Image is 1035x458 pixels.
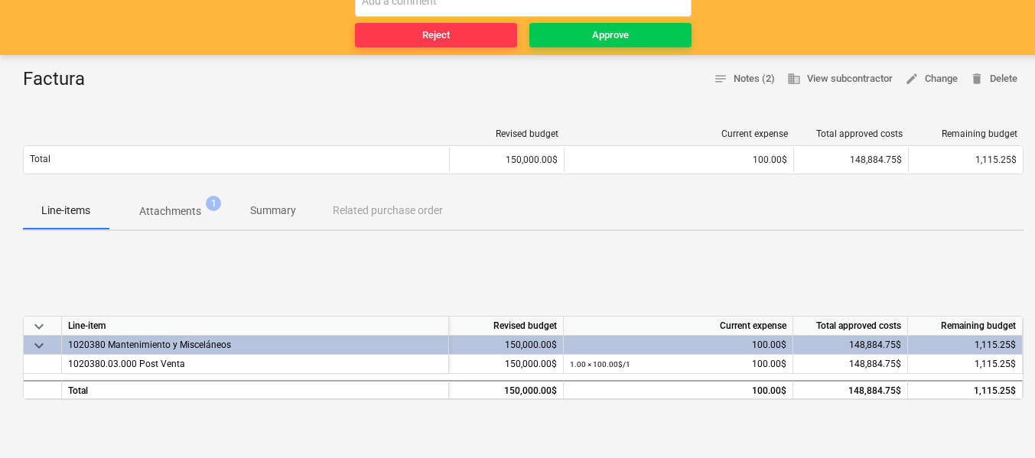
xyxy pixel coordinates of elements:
[41,203,90,219] p: Line-items
[975,154,1017,165] span: 1,115.25$
[800,128,903,139] div: Total approved costs
[30,317,48,336] span: keyboard_arrow_down
[975,359,1016,369] span: 1,115.25$
[449,317,564,336] div: Revised budget
[68,336,442,354] div: 1020380 Mantenimiento y Misceláneos
[915,128,1017,139] div: Remaining budget
[708,67,781,91] button: Notes (2)
[714,72,727,86] span: notes
[908,380,1023,399] div: 1,115.25$
[30,153,50,166] p: Total
[959,385,1035,458] iframe: Chat Widget
[714,70,775,88] span: Notes (2)
[571,128,788,139] div: Current expense
[849,359,901,369] span: 148,884.75$
[62,317,449,336] div: Line-item
[793,380,908,399] div: 148,884.75$
[571,154,787,165] div: 100.00$
[787,70,893,88] span: View subcontractor
[449,380,564,399] div: 150,000.00$
[793,336,908,355] div: 148,884.75$
[781,67,899,91] button: View subcontractor
[449,336,564,355] div: 150,000.00$
[905,72,919,86] span: edit
[564,317,793,336] div: Current expense
[570,355,786,374] div: 100.00$
[422,27,450,44] div: Reject
[964,67,1024,91] button: Delete
[970,70,1017,88] span: Delete
[456,128,558,139] div: Revised budget
[908,336,1023,355] div: 1,115.25$
[355,23,517,47] button: Reject
[139,203,201,219] p: Attachments
[793,148,908,172] div: 148,884.75$
[570,360,630,369] small: 1.00 × 100.00$ / 1
[30,336,48,355] span: keyboard_arrow_down
[62,380,449,399] div: Total
[529,23,692,47] button: Approve
[970,72,984,86] span: delete
[206,196,221,211] span: 1
[68,359,185,369] span: 1020380.03.000 Post Venta
[787,72,801,86] span: business
[449,148,564,172] div: 150,000.00$
[592,27,629,44] div: Approve
[793,317,908,336] div: Total approved costs
[570,382,786,401] div: 100.00$
[908,317,1023,336] div: Remaining budget
[905,70,958,88] span: Change
[23,67,97,92] div: Factura
[570,336,786,355] div: 100.00$
[250,203,296,219] p: Summary
[449,355,564,374] div: 150,000.00$
[899,67,964,91] button: Change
